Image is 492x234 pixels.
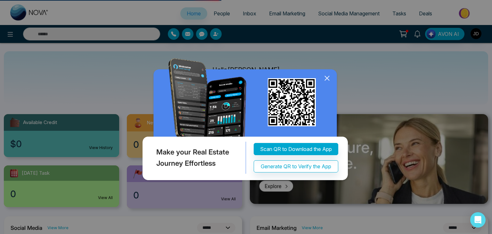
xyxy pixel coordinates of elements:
[268,78,316,126] img: qr_for_download_app.png
[470,212,486,228] div: Open Intercom Messenger
[254,160,338,172] button: Generate QR to Verify the App
[141,58,351,183] img: QRModal
[254,143,338,155] button: Scan QR to Download the App
[141,142,246,174] div: Make your Real Estate Journey Effortless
